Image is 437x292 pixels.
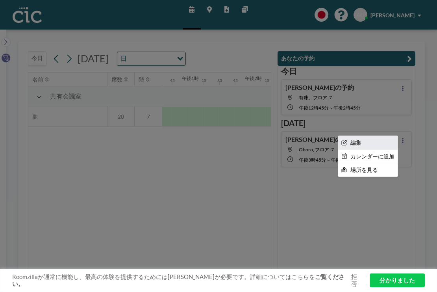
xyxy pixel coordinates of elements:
font: 編集 [350,139,361,146]
font: 分かりました [380,277,415,284]
font: カレンダーに追加 [350,153,394,160]
font: 場所を見る [350,166,378,173]
font: Roomzillaが通常に機能し、最高の体験を提供するためには[PERSON_NAME]が必要です。詳細についてはこちらを [12,273,315,280]
font: 拒否 [351,273,357,288]
a: ご覧ください。 [12,273,344,288]
a: 拒否 [348,273,360,288]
